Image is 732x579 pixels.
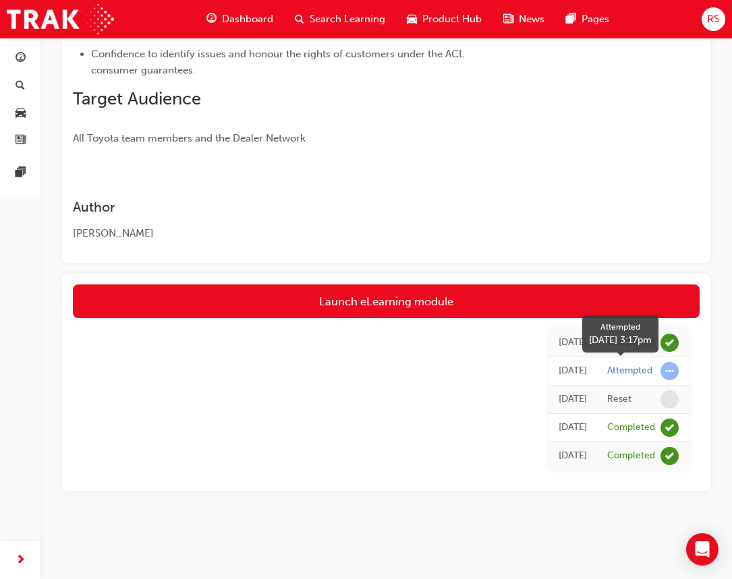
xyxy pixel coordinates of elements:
span: Product Hub [422,11,482,27]
div: Open Intercom Messenger [686,533,719,566]
a: news-iconNews [492,5,555,33]
span: pages-icon [16,167,26,179]
span: guage-icon [16,53,26,65]
span: learningRecordVerb_COMPLETE-icon [660,334,679,352]
span: Pages [582,11,609,27]
span: pages-icon [566,11,576,28]
a: search-iconSearch Learning [284,5,396,33]
div: Reset [607,393,631,406]
span: Search Learning [310,11,385,27]
div: Completed [607,421,655,434]
a: pages-iconPages [555,5,620,33]
div: Thu Aug 21 2025 16:36:47 GMT+0930 (Australian Central Standard Time) [559,335,587,351]
a: Launch eLearning module [73,284,700,318]
span: guage-icon [206,11,217,28]
h3: Author [73,200,511,215]
span: learningRecordVerb_ATTEMPT-icon [660,362,679,380]
div: Completed [607,450,655,462]
a: car-iconProduct Hub [396,5,492,33]
span: search-icon [295,11,304,28]
span: learningRecordVerb_COMPLETE-icon [660,447,679,465]
span: car-icon [407,11,417,28]
div: Attempted [607,365,652,377]
div: [PERSON_NAME] [73,226,511,241]
span: Confidence to identify issues and honour the rights of customers under the ACL consumer guarantees. [91,48,467,76]
a: guage-iconDashboard [196,5,284,33]
span: news-icon [16,135,26,147]
span: News [519,11,544,27]
div: Attempted [589,321,652,333]
span: All Toyota team members and the Dealer Network [73,132,306,144]
span: Dashboard [222,11,273,27]
div: Thu Aug 21 2025 15:17:31 GMT+0930 (Australian Central Standard Time) [559,392,587,407]
span: next-icon [16,552,26,569]
span: search-icon [16,80,25,92]
button: RS [702,7,725,31]
div: Thu Aug 21 2025 15:17:32 GMT+0930 (Australian Central Standard Time) [559,363,587,379]
div: Sun Jul 03 2022 23:30:00 GMT+0930 (Australian Central Standard Time) [559,448,587,464]
span: learningRecordVerb_NONE-icon [660,390,679,408]
span: news-icon [503,11,513,28]
div: [DATE] 3:17pm [589,333,652,347]
img: Trak [7,4,114,34]
span: RS [707,11,719,27]
span: car-icon [16,107,26,119]
span: learningRecordVerb_COMPLETE-icon [660,419,679,437]
div: Tue Feb 14 2023 00:30:00 GMT+1030 (Australian Central Daylight Time) [559,420,587,435]
span: Target Audience [73,88,201,109]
